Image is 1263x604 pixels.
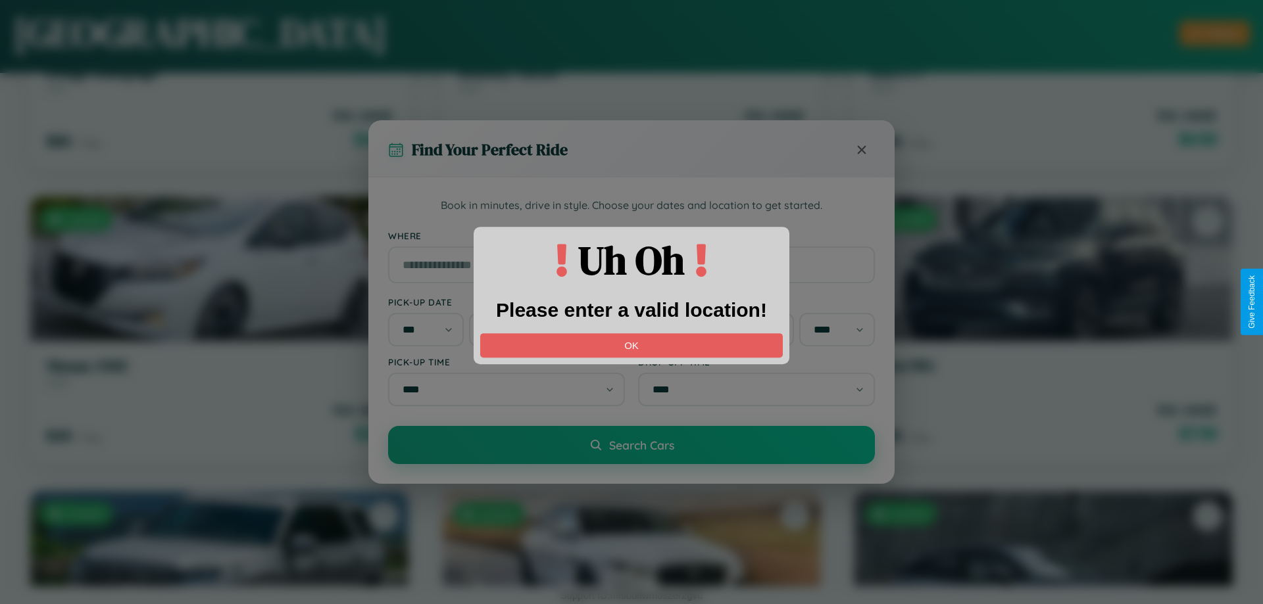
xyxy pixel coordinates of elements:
[388,356,625,367] label: Pick-up Time
[388,296,625,308] label: Pick-up Date
[412,139,568,160] h3: Find Your Perfect Ride
[388,197,875,214] p: Book in minutes, drive in style. Choose your dates and location to get started.
[388,230,875,241] label: Where
[638,356,875,367] label: Drop-off Time
[638,296,875,308] label: Drop-off Date
[609,438,674,452] span: Search Cars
